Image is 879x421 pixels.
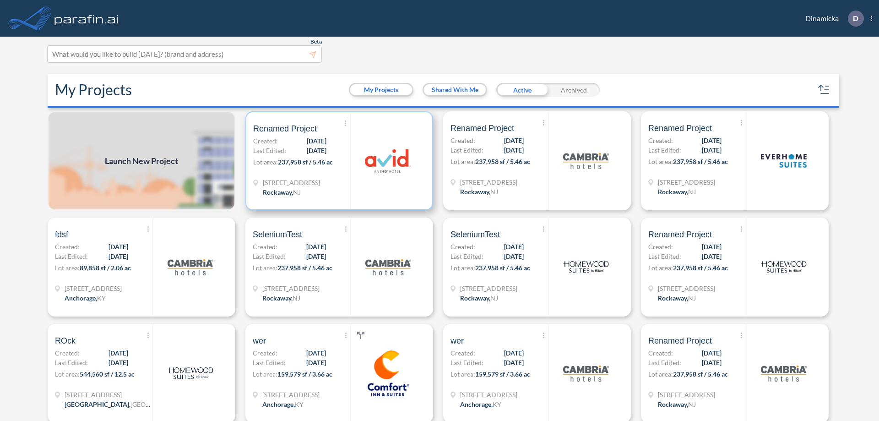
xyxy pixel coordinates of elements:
span: [DATE] [702,348,722,358]
span: 1899 Evergreen Rd [65,284,122,293]
span: [DATE] [109,242,128,252]
span: NJ [688,188,696,196]
button: My Projects [350,84,412,95]
span: Last Edited: [450,145,483,155]
a: Launch New Project [48,111,235,210]
img: logo [365,350,411,396]
div: Rockaway, NJ [460,293,498,303]
span: 321 Mt Hope Ave [460,284,517,293]
button: sort [817,82,831,97]
span: Launch New Project [105,155,178,167]
span: [DATE] [702,252,722,261]
span: [DATE] [504,252,524,261]
a: Renamed ProjectCreated:[DATE]Last Edited:[DATE]Lot area:237,958 sf / 5.46 ac[STREET_ADDRESS]Rocka... [439,111,637,210]
span: Lot area: [253,264,277,272]
span: Last Edited: [450,252,483,261]
div: Rockaway, NJ [658,187,696,197]
span: [DATE] [504,358,524,367]
span: Rockaway , [262,294,293,302]
span: SeleniumTest [450,229,500,240]
a: Renamed ProjectCreated:[DATE]Last Edited:[DATE]Lot area:237,958 sf / 5.46 ac[STREET_ADDRESS]Rocka... [637,111,835,210]
img: logo [563,138,609,184]
span: NJ [490,294,498,302]
img: add [48,111,235,210]
span: Lot area: [648,370,673,378]
span: Renamed Project [450,123,514,134]
span: Last Edited: [648,358,681,367]
span: 321 Mt Hope Ave [460,177,517,187]
span: KY [493,400,501,408]
span: Created: [648,242,673,252]
span: 544,560 sf / 12.5 ac [80,370,135,378]
span: Created: [450,136,475,145]
span: Lot area: [450,370,475,378]
span: NJ [293,294,300,302]
span: 237,958 sf / 5.46 ac [673,158,728,165]
span: [DATE] [307,146,326,155]
span: Rockaway , [460,188,490,196]
img: logo [168,244,213,290]
button: Shared With Me [424,84,486,95]
img: logo [168,350,213,396]
img: logo [761,138,807,184]
span: 159,579 sf / 3.66 ac [277,370,332,378]
span: Renamed Project [648,123,712,134]
span: [DATE] [504,348,524,358]
span: Created: [55,242,80,252]
span: 321 Mt Hope Ave [658,390,715,399]
span: Last Edited: [253,252,286,261]
img: logo [365,138,411,184]
span: [DATE] [109,348,128,358]
span: Created: [253,136,278,146]
span: [DATE] [306,358,326,367]
a: Renamed ProjectCreated:[DATE]Last Edited:[DATE]Lot area:237,958 sf / 5.46 ac[STREET_ADDRESS]Rocka... [242,111,439,210]
span: 237,958 sf / 5.46 ac [277,264,332,272]
div: Rockaway, NJ [262,293,300,303]
span: NJ [688,294,696,302]
span: [DATE] [504,242,524,252]
span: Renamed Project [648,229,712,240]
span: Anchorage , [262,400,295,408]
span: Lot area: [253,370,277,378]
span: wer [450,335,464,346]
span: [DATE] [306,348,326,358]
span: Lot area: [55,370,80,378]
div: Houston, TX [65,399,152,409]
span: Lot area: [648,264,673,272]
a: fdsfCreated:[DATE]Last Edited:[DATE]Lot area:89,858 sf / 2.06 ac[STREET_ADDRESS]Anchorage,KYlogo [44,218,242,317]
span: 1790 Evergreen Rd [262,390,320,399]
span: wer [253,335,266,346]
span: fdsf [55,229,68,240]
p: D [853,14,858,22]
span: Lot area: [253,158,278,166]
span: KY [295,400,304,408]
span: Rockaway , [658,188,688,196]
span: 1790 Evergreen Rd [460,390,517,399]
span: 321 Mt Hope Ave [263,178,320,187]
span: Anchorage , [65,294,97,302]
span: 237,958 sf / 5.46 ac [475,158,530,165]
span: Lot area: [450,158,475,165]
span: 321 Mt Hope Ave [262,284,320,293]
span: 159,579 sf / 3.66 ac [475,370,530,378]
span: Anchorage , [460,400,493,408]
div: Rockaway, NJ [658,293,696,303]
span: Created: [253,242,277,252]
h2: My Projects [55,81,132,98]
span: Renamed Project [253,123,317,134]
span: Created: [648,348,673,358]
span: SeleniumTest [253,229,302,240]
span: NJ [293,188,301,196]
span: [DATE] [702,358,722,367]
a: SeleniumTestCreated:[DATE]Last Edited:[DATE]Lot area:237,958 sf / 5.46 ac[STREET_ADDRESS]Rockaway... [242,218,439,317]
span: ROck [55,335,76,346]
span: Created: [253,348,277,358]
span: Rockaway , [263,188,293,196]
span: KY [97,294,106,302]
img: logo [563,244,609,290]
div: Anchorage, KY [460,399,501,409]
span: Lot area: [648,158,673,165]
span: 321 Mt Hope Ave [658,284,715,293]
img: logo [761,350,807,396]
span: 321 Mt Hope Ave [658,177,715,187]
